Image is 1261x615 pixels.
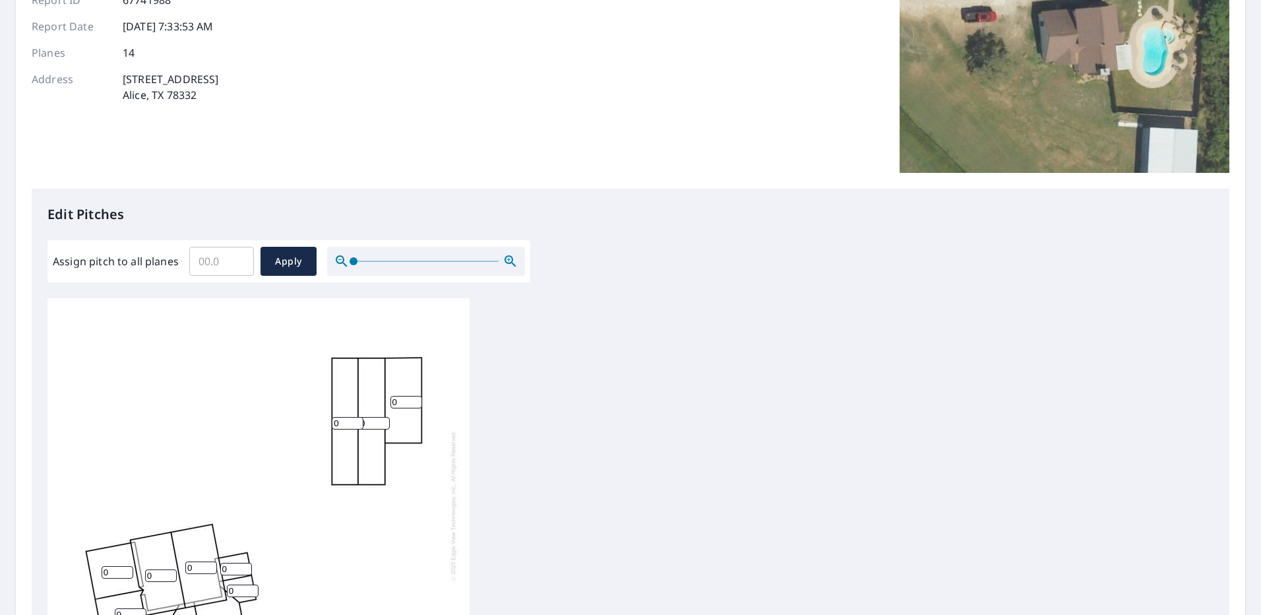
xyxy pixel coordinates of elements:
[53,253,179,269] label: Assign pitch to all planes
[32,18,111,34] p: Report Date
[271,253,306,270] span: Apply
[123,71,218,103] p: [STREET_ADDRESS] Alice, TX 78332
[32,71,111,103] p: Address
[123,18,214,34] p: [DATE] 7:33:53 AM
[189,243,254,280] input: 00.0
[47,205,1214,224] p: Edit Pitches
[32,45,111,61] p: Planes
[261,247,317,276] button: Apply
[123,45,135,61] p: 14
